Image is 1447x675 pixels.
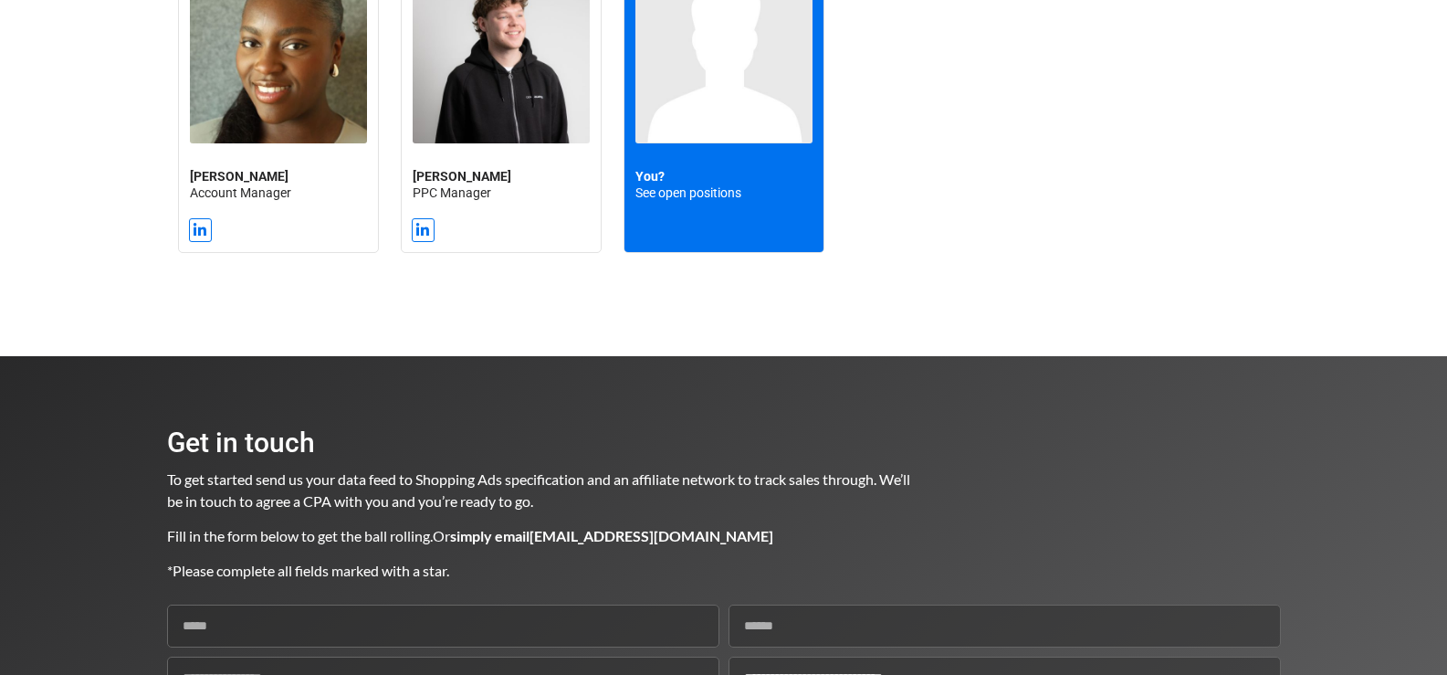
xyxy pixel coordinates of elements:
strong: [PERSON_NAME] [413,169,511,184]
h2: PPC Manager [413,168,590,201]
h2: See open positions [635,168,813,201]
b: simply email [EMAIL_ADDRESS][DOMAIN_NAME] [450,527,773,544]
b: [PERSON_NAME] [190,169,288,184]
strong: You? [635,169,665,184]
span: Or [433,527,773,544]
h2: Account Manager [190,168,367,201]
h2: Get in touch [167,429,912,457]
p: *Please complete all fields marked with a star. [167,560,912,582]
span: Fill in the form below to get the ball rolling. [167,527,433,544]
span: To get started send us your data feed to Shopping Ads specification and an affiliate network to t... [167,470,913,510]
